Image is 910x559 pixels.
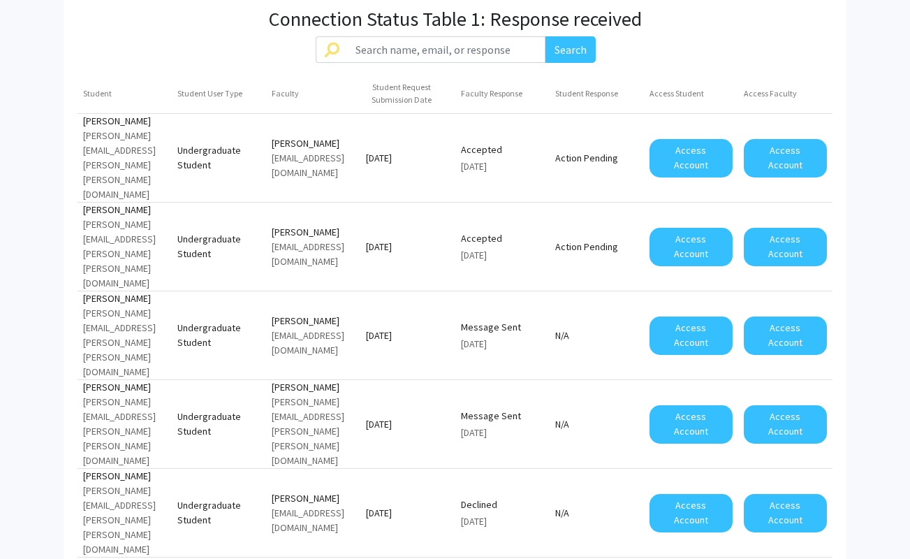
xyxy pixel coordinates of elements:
[272,314,355,328] div: [PERSON_NAME]
[272,225,355,240] div: [PERSON_NAME]
[177,87,242,100] div: Student User Type
[461,248,544,263] div: [DATE]
[744,317,827,355] button: Access Account
[83,306,166,379] div: [PERSON_NAME][EMAIL_ADDRESS][PERSON_NAME][PERSON_NAME][DOMAIN_NAME]
[172,496,266,530] mat-cell: Undergraduate Student
[461,87,535,100] div: Faculty Response
[83,129,166,202] div: [PERSON_NAME][EMAIL_ADDRESS][PERSON_NAME][PERSON_NAME][DOMAIN_NAME]
[550,141,644,175] mat-cell: Action Pending
[360,407,455,441] mat-cell: [DATE]
[272,506,355,535] div: [EMAIL_ADDRESS][DOMAIN_NAME]
[83,203,166,217] div: [PERSON_NAME]
[650,494,733,532] button: Access Account
[272,136,355,151] div: [PERSON_NAME]
[461,498,544,512] div: Declined
[83,469,166,484] div: [PERSON_NAME]
[272,151,355,180] div: [EMAIL_ADDRESS][DOMAIN_NAME]
[83,380,166,395] div: [PERSON_NAME]
[172,407,266,441] mat-cell: Undergraduate Student
[650,405,733,444] button: Access Account
[272,380,355,395] div: [PERSON_NAME]
[461,409,544,423] div: Message Sent
[366,81,449,106] div: Student Request Submission Date
[272,328,355,358] div: [EMAIL_ADDRESS][DOMAIN_NAME]
[744,228,827,266] button: Access Account
[555,87,618,100] div: Student Response
[272,87,299,100] div: Faculty
[550,319,644,352] mat-cell: N/A
[650,139,733,177] button: Access Account
[83,484,166,557] div: [PERSON_NAME][EMAIL_ADDRESS][PERSON_NAME][PERSON_NAME][DOMAIN_NAME]
[83,87,112,100] div: Student
[550,407,644,441] mat-cell: N/A
[272,240,355,269] div: [EMAIL_ADDRESS][DOMAIN_NAME]
[650,228,733,266] button: Access Account
[177,87,255,100] div: Student User Type
[738,74,832,113] mat-header-cell: Access Faculty
[272,395,355,468] div: [PERSON_NAME][EMAIL_ADDRESS][PERSON_NAME][PERSON_NAME][DOMAIN_NAME]
[172,230,266,263] mat-cell: Undergraduate Student
[269,8,642,31] h3: Connection Status Table 1: Response received
[461,159,544,174] div: [DATE]
[461,514,544,529] div: [DATE]
[650,317,733,355] button: Access Account
[461,337,544,351] div: [DATE]
[83,217,166,291] div: [PERSON_NAME][EMAIL_ADDRESS][PERSON_NAME][PERSON_NAME][DOMAIN_NAME]
[461,426,544,440] div: [DATE]
[366,81,436,106] div: Student Request Submission Date
[744,494,827,532] button: Access Account
[644,74,738,113] mat-header-cell: Access Student
[461,87,522,100] div: Faculty Response
[360,319,455,352] mat-cell: [DATE]
[550,230,644,263] mat-cell: Action Pending
[550,496,644,530] mat-cell: N/A
[10,496,59,549] iframe: Chat
[461,231,544,246] div: Accepted
[744,405,827,444] button: Access Account
[83,395,166,468] div: [PERSON_NAME][EMAIL_ADDRESS][PERSON_NAME][PERSON_NAME][DOMAIN_NAME]
[83,291,166,306] div: [PERSON_NAME]
[83,87,124,100] div: Student
[461,320,544,335] div: Message Sent
[545,36,596,63] button: Search
[360,141,455,175] mat-cell: [DATE]
[744,139,827,177] button: Access Account
[360,496,455,530] mat-cell: [DATE]
[360,230,455,263] mat-cell: [DATE]
[461,143,544,157] div: Accepted
[83,114,166,129] div: [PERSON_NAME]
[555,87,631,100] div: Student Response
[272,87,311,100] div: Faculty
[272,491,355,506] div: [PERSON_NAME]
[347,36,545,63] input: Search name, email, or response
[172,319,266,352] mat-cell: Undergraduate Student
[172,141,266,175] mat-cell: Undergraduate Student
